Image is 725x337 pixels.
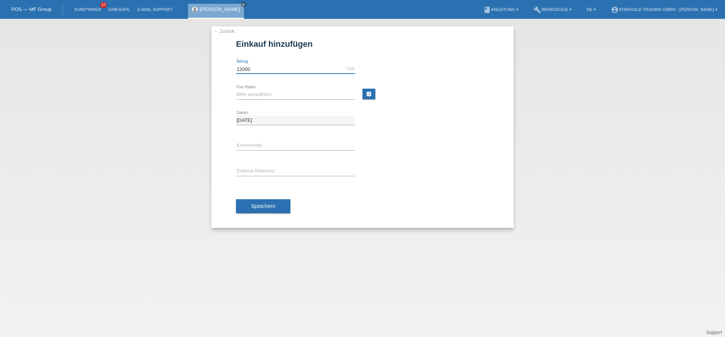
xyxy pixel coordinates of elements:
[346,66,355,71] div: CHF
[530,7,575,12] a: buildWerkzeuge ▾
[362,89,375,99] a: calculate
[242,3,245,6] i: close
[366,91,372,97] i: calculate
[236,39,489,49] h1: Einkauf hinzufügen
[236,199,290,214] button: Speichern
[11,6,51,12] a: POS — MF Group
[251,203,275,209] span: Speichern
[241,2,246,7] a: close
[611,6,619,14] i: account_circle
[583,7,600,12] a: DE ▾
[100,2,107,8] span: 10
[534,6,541,14] i: build
[483,6,491,14] i: book
[134,7,177,12] a: E-Mail Support
[200,6,240,12] a: [PERSON_NAME]
[213,28,234,34] a: ← Zurück
[706,330,722,335] a: Support
[480,7,522,12] a: bookAnleitung ▾
[71,7,105,12] a: Kund*innen
[607,7,721,12] a: account_circleStargold Trading GmbH - [PERSON_NAME] ▾
[105,7,133,12] a: Einkäufe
